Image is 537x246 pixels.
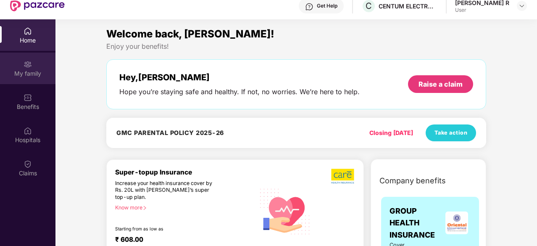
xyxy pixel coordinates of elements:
div: Increase your health insurance cover by Rs. 20L with [PERSON_NAME]’s super top-up plan. [115,180,219,201]
img: svg+xml;base64,PHN2ZyBpZD0iQ2xhaW0iIHhtbG5zPSJodHRwOi8vd3d3LnczLm9yZy8yMDAwL3N2ZyIgd2lkdGg9IjIwIi... [24,160,32,168]
div: Hey, [PERSON_NAME] [119,72,360,82]
img: New Pazcare Logo [10,0,65,11]
span: Take action [434,129,468,137]
div: Hope you’re staying safe and healthy. If not, no worries. We’re here to help. [119,87,360,96]
img: svg+xml;base64,PHN2ZyBpZD0iRHJvcGRvd24tMzJ4MzIiIHhtbG5zPSJodHRwOi8vd3d3LnczLm9yZy8yMDAwL3N2ZyIgd2... [519,3,525,9]
h4: GMC PARENTAL POLICY 2025-26 [116,129,224,137]
div: User [455,7,509,13]
div: Closing [DATE] [369,128,413,138]
span: Company benefits [379,175,446,187]
div: Enjoy your benefits! [106,42,486,51]
span: C [366,1,372,11]
img: svg+xml;base64,PHN2ZyBpZD0iSG9tZSIgeG1sbnM9Imh0dHA6Ly93d3cudzMub3JnLzIwMDAvc3ZnIiB3aWR0aD0iMjAiIG... [24,27,32,35]
img: svg+xml;base64,PHN2ZyBpZD0iQmVuZWZpdHMiIHhtbG5zPSJodHRwOi8vd3d3LnczLm9yZy8yMDAwL3N2ZyIgd2lkdGg9Ij... [24,93,32,102]
span: GROUP HEALTH INSURANCE [390,205,443,241]
img: svg+xml;base64,PHN2ZyBpZD0iSG9zcGl0YWxzIiB4bWxucz0iaHR0cDovL3d3dy53My5vcmcvMjAwMC9zdmciIHdpZHRoPS... [24,127,32,135]
img: insurerLogo [445,212,468,234]
span: Welcome back, [PERSON_NAME]! [106,28,274,40]
button: Take action [426,124,476,141]
div: Super-topup Insurance [115,168,255,176]
div: Starting from as low as [115,226,219,232]
div: ₹ 608.00 [115,235,247,246]
div: Raise a claim [419,79,463,89]
div: CENTUM ELECTRONICS LIMITED [379,2,437,10]
span: right [142,206,147,210]
img: svg+xml;base64,PHN2ZyB4bWxucz0iaHR0cDovL3d3dy53My5vcmcvMjAwMC9zdmciIHhtbG5zOnhsaW5rPSJodHRwOi8vd3... [255,180,315,241]
div: Know more [115,204,250,210]
img: b5dec4f62d2307b9de63beb79f102df3.png [331,168,355,184]
img: svg+xml;base64,PHN2ZyB3aWR0aD0iMjAiIGhlaWdodD0iMjAiIHZpZXdCb3g9IjAgMCAyMCAyMCIgZmlsbD0ibm9uZSIgeG... [24,60,32,69]
div: Get Help [317,3,337,9]
img: svg+xml;base64,PHN2ZyBpZD0iSGVscC0zMngzMiIgeG1sbnM9Imh0dHA6Ly93d3cudzMub3JnLzIwMDAvc3ZnIiB3aWR0aD... [305,3,313,11]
